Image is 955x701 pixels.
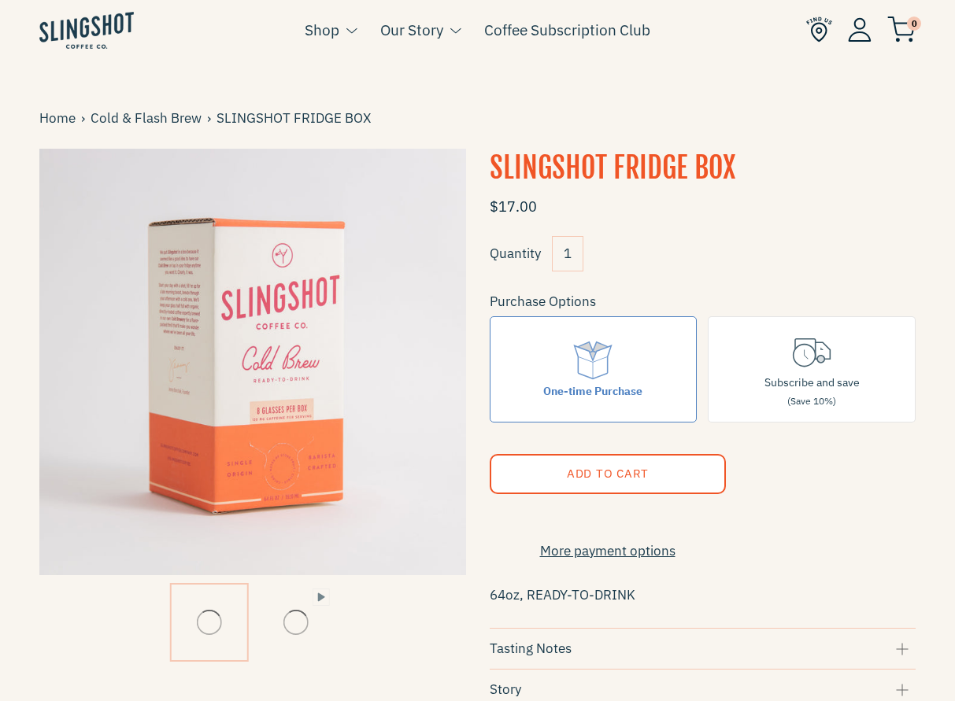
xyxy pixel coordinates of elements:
[305,18,339,42] a: Shop
[380,18,443,42] a: Our Story
[217,108,376,129] span: SLINGSHOT FRIDGE BOX
[490,679,916,700] div: Story
[81,108,91,129] span: ›
[787,395,836,407] span: (Save 10%)
[887,17,916,42] img: cart
[257,583,335,662] img: Slingshot Fridge Box 64oz Ready-to-Drink
[848,17,872,42] img: Account
[490,638,916,659] div: Tasting Notes
[490,245,541,262] label: Quantity
[490,541,726,562] a: More payment options
[207,108,217,129] span: ›
[39,149,466,575] img: Slingshot Fridge Box 64oz Ready-to-Drink
[566,466,648,481] span: Add to Cart
[170,583,249,662] img: Slingshot Fridge Box 64oz Ready-to-Drink
[806,17,832,42] img: Find Us
[543,382,642,400] div: One-time Purchase
[907,17,921,31] span: 0
[490,149,916,188] h1: SLINGSHOT FRIDGE BOX
[490,454,726,494] button: Add to Cart
[490,197,537,216] span: $17.00
[484,18,650,42] a: Coffee Subscription Club
[91,108,207,129] a: Cold & Flash Brew
[764,375,860,389] span: Subscribe and save
[490,291,596,312] legend: Purchase Options
[490,581,916,608] p: 64oz, READY-TO-DRINK
[39,108,81,129] a: Home
[887,20,916,39] a: 0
